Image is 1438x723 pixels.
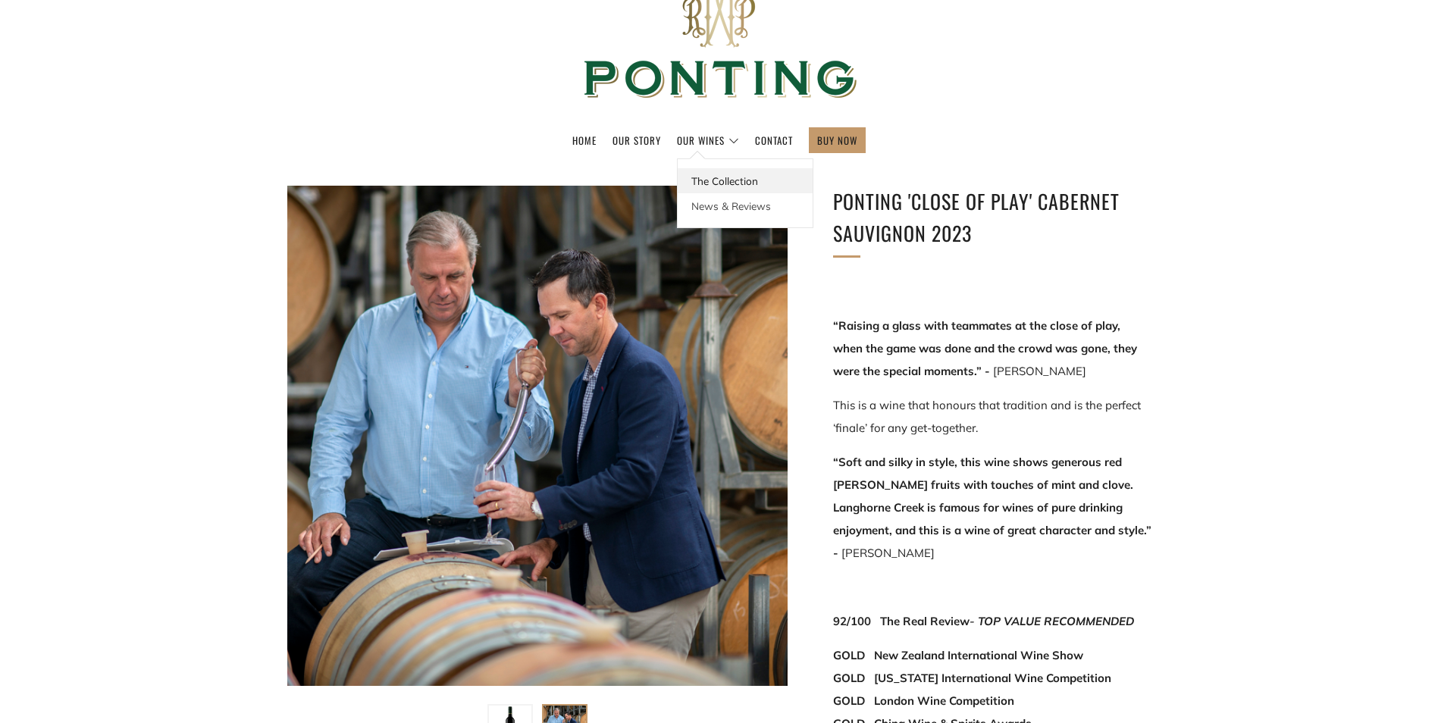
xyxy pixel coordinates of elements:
strong: “Raising a glass with teammates at the close of play, when the game was done and the crowd was go... [833,318,1137,378]
a: The Collection [678,168,813,193]
a: Contact [755,128,793,152]
p: [PERSON_NAME] [833,451,1151,565]
strong: 92/100 The Real Review [833,614,1134,628]
p: [PERSON_NAME] [833,315,1151,383]
strong: “Soft and silky in style, this wine shows generous red [PERSON_NAME] fruits with touches of mint ... [833,455,1151,560]
a: Our Story [612,128,661,152]
a: News & Reviews [678,193,813,218]
p: This is a wine that honours that tradition and is the perfect ‘finale’ for any get-together. [833,394,1151,440]
em: - TOP VALUE RECOMMENDED [970,614,1134,628]
h1: Ponting 'Close of Play' Cabernet Sauvignon 2023 [833,186,1151,249]
a: Home [572,128,597,152]
a: BUY NOW [817,128,857,152]
a: Our Wines [677,128,739,152]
